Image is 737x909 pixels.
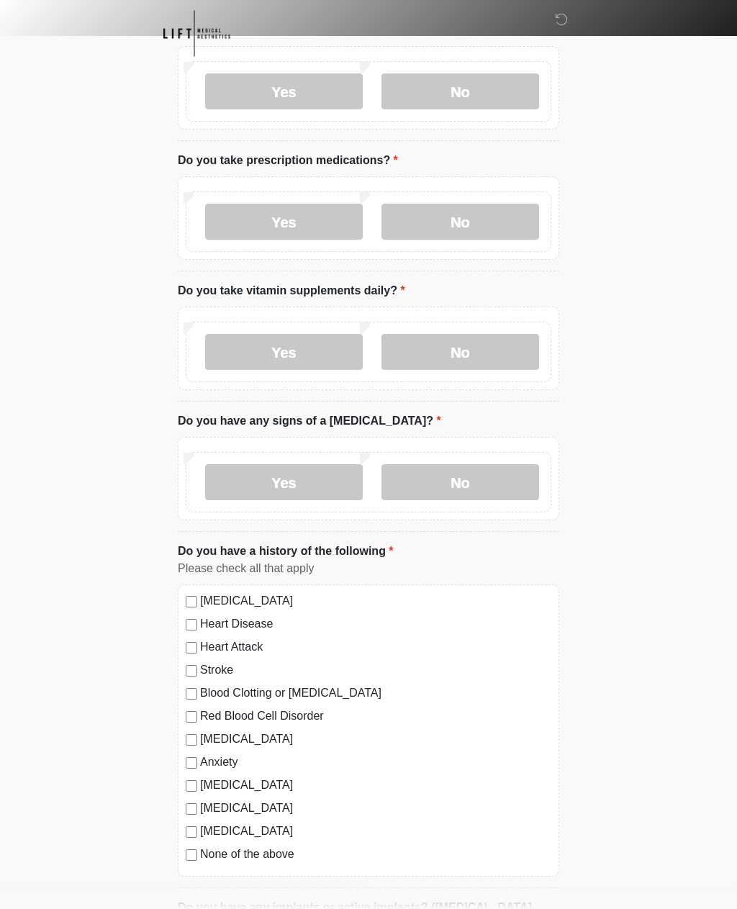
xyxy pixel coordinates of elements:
[200,616,551,633] label: Heart Disease
[186,827,197,838] input: [MEDICAL_DATA]
[186,666,197,677] input: Stroke
[186,758,197,769] input: Anxiety
[200,639,551,656] label: Heart Attack
[381,335,539,371] label: No
[381,74,539,110] label: No
[381,465,539,501] label: No
[381,204,539,240] label: No
[200,708,551,725] label: Red Blood Cell Disorder
[205,465,363,501] label: Yes
[200,593,551,610] label: [MEDICAL_DATA]
[186,620,197,631] input: Heart Disease
[163,11,230,57] img: Lift Medical Aesthetics Logo
[200,731,551,749] label: [MEDICAL_DATA]
[186,850,197,861] input: None of the above
[186,735,197,746] input: [MEDICAL_DATA]
[200,685,551,702] label: Blood Clotting or [MEDICAL_DATA]
[178,153,398,170] label: Do you take prescription medications?
[178,543,394,561] label: Do you have a history of the following
[186,643,197,654] input: Heart Attack
[205,204,363,240] label: Yes
[186,804,197,815] input: [MEDICAL_DATA]
[186,712,197,723] input: Red Blood Cell Disorder
[186,597,197,608] input: [MEDICAL_DATA]
[200,823,551,841] label: [MEDICAL_DATA]
[178,283,405,300] label: Do you take vitamin supplements daily?
[200,777,551,795] label: [MEDICAL_DATA]
[205,335,363,371] label: Yes
[200,846,551,864] label: None of the above
[178,413,441,430] label: Do you have any signs of a [MEDICAL_DATA]?
[178,561,559,578] div: Please check all that apply
[186,781,197,792] input: [MEDICAL_DATA]
[200,662,551,679] label: Stroke
[200,800,551,818] label: [MEDICAL_DATA]
[200,754,551,772] label: Anxiety
[186,689,197,700] input: Blood Clotting or [MEDICAL_DATA]
[205,74,363,110] label: Yes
